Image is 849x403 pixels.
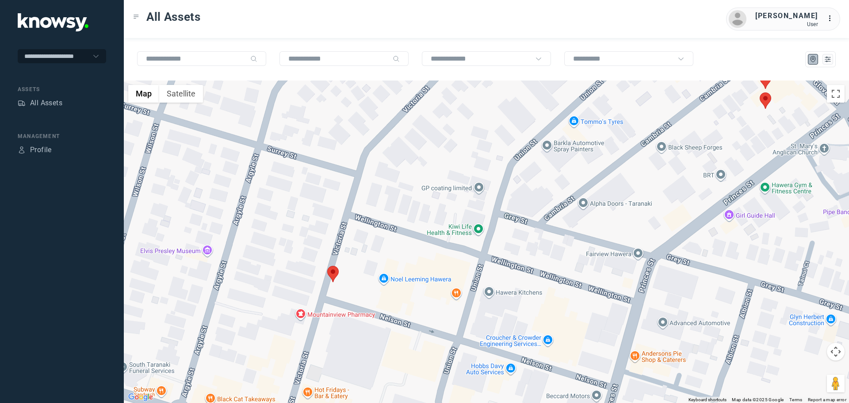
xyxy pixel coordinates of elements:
[146,9,201,25] span: All Assets
[827,343,845,361] button: Map camera controls
[30,145,52,155] div: Profile
[827,15,836,22] tspan: ...
[755,21,818,27] div: User
[824,55,832,63] div: List
[827,13,838,25] div: :
[30,98,62,108] div: All Assets
[732,397,784,402] span: Map data ©2025 Google
[827,375,845,392] button: Drag Pegman onto the map to open Street View
[18,99,26,107] div: Assets
[827,13,838,24] div: :
[18,146,26,154] div: Profile
[755,11,818,21] div: [PERSON_NAME]
[789,397,803,402] a: Terms (opens in new tab)
[729,10,746,28] img: avatar.png
[18,145,52,155] a: ProfileProfile
[18,85,106,93] div: Assets
[393,55,400,62] div: Search
[250,55,257,62] div: Search
[18,132,106,140] div: Management
[18,98,62,108] a: AssetsAll Assets
[126,391,155,403] img: Google
[827,85,845,103] button: Toggle fullscreen view
[126,391,155,403] a: Open this area in Google Maps (opens a new window)
[128,85,159,103] button: Show street map
[18,13,88,31] img: Application Logo
[809,55,817,63] div: Map
[159,85,203,103] button: Show satellite imagery
[808,397,846,402] a: Report a map error
[133,14,139,20] div: Toggle Menu
[688,397,727,403] button: Keyboard shortcuts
